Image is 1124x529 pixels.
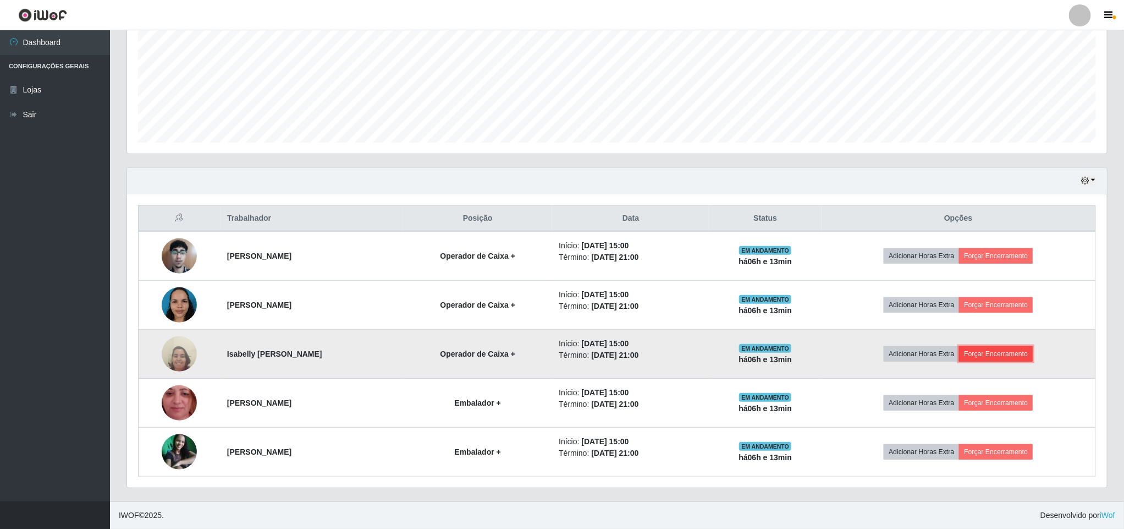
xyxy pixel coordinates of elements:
strong: há 06 h e 13 min [739,257,792,266]
li: Término: [559,350,703,361]
strong: Isabelly [PERSON_NAME] [227,350,322,358]
img: 1738454546476.jpeg [162,330,197,378]
img: 1718905358591.jpeg [162,232,197,279]
strong: [PERSON_NAME] [227,448,291,456]
li: Término: [559,448,703,459]
strong: [PERSON_NAME] [227,399,291,407]
span: © 2025 . [119,510,164,521]
span: Desenvolvido por [1040,510,1115,521]
span: IWOF [119,511,139,520]
li: Término: [559,399,703,410]
li: Início: [559,240,703,252]
img: 1736442244800.jpeg [162,364,197,442]
span: EM ANDAMENTO [739,246,791,255]
th: Trabalhador [221,206,403,232]
strong: há 06 h e 13 min [739,404,792,413]
th: Status [709,206,822,232]
time: [DATE] 15:00 [582,290,629,299]
strong: Embalador + [455,399,501,407]
button: Adicionar Horas Extra [884,297,959,313]
th: Opções [822,206,1096,232]
strong: há 06 h e 13 min [739,453,792,462]
span: EM ANDAMENTO [739,295,791,304]
span: EM ANDAMENTO [739,393,791,402]
button: Adicionar Horas Extra [884,444,959,460]
th: Data [552,206,709,232]
li: Início: [559,289,703,301]
li: Início: [559,387,703,399]
li: Término: [559,301,703,312]
img: 1715310702709.jpeg [162,281,197,328]
button: Forçar Encerramento [959,395,1033,411]
a: iWof [1100,511,1115,520]
img: CoreUI Logo [18,8,67,22]
time: [DATE] 15:00 [582,388,629,397]
strong: Operador de Caixa + [440,350,515,358]
strong: Operador de Caixa + [440,301,515,309]
button: Adicionar Horas Extra [884,346,959,362]
time: [DATE] 15:00 [582,437,629,446]
strong: [PERSON_NAME] [227,301,291,309]
time: [DATE] 21:00 [591,449,638,457]
time: [DATE] 21:00 [591,400,638,408]
button: Forçar Encerramento [959,444,1033,460]
time: [DATE] 21:00 [591,351,638,359]
li: Início: [559,436,703,448]
li: Término: [559,252,703,263]
strong: Operador de Caixa + [440,252,515,260]
li: Início: [559,338,703,350]
strong: há 06 h e 13 min [739,306,792,315]
button: Forçar Encerramento [959,346,1033,362]
button: Forçar Encerramento [959,297,1033,313]
button: Adicionar Horas Extra [884,248,959,264]
time: [DATE] 21:00 [591,302,638,310]
strong: Embalador + [455,448,501,456]
strong: [PERSON_NAME] [227,252,291,260]
button: Adicionar Horas Extra [884,395,959,411]
button: Forçar Encerramento [959,248,1033,264]
img: 1743109633482.jpeg [162,434,197,470]
span: EM ANDAMENTO [739,442,791,451]
time: [DATE] 15:00 [582,241,629,250]
time: [DATE] 15:00 [582,339,629,348]
span: EM ANDAMENTO [739,344,791,353]
strong: há 06 h e 13 min [739,355,792,364]
th: Posição [403,206,552,232]
time: [DATE] 21:00 [591,253,638,261]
